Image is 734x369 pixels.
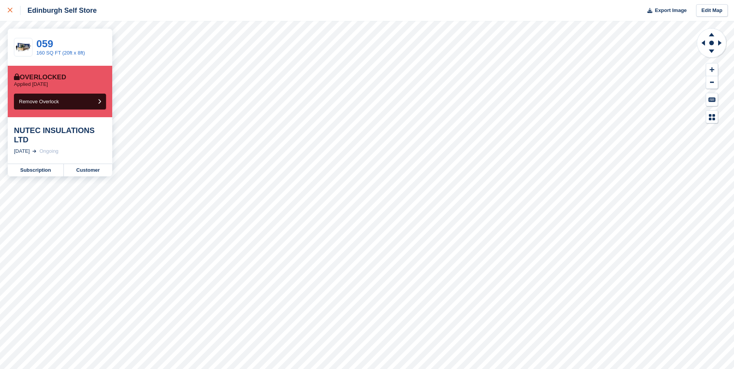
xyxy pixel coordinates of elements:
button: Keyboard Shortcuts [706,93,718,106]
a: Edit Map [696,4,728,17]
a: Customer [64,164,112,176]
img: 20-ft-container%20(29).jpg [14,41,32,54]
a: 059 [36,38,53,50]
button: Map Legend [706,111,718,123]
a: 160 SQ FT (20ft x 8ft) [36,50,85,56]
div: [DATE] [14,147,30,155]
div: Edinburgh Self Store [21,6,97,15]
button: Export Image [643,4,687,17]
span: Export Image [655,7,686,14]
p: Applied [DATE] [14,81,48,87]
span: Remove Overlock [19,99,59,104]
div: NUTEC INSULATIONS LTD [14,126,106,144]
div: Ongoing [39,147,58,155]
div: Overlocked [14,73,66,81]
img: arrow-right-light-icn-cde0832a797a2874e46488d9cf13f60e5c3a73dbe684e267c42b8395dfbc2abf.svg [33,150,36,153]
button: Zoom In [706,63,718,76]
button: Remove Overlock [14,94,106,109]
button: Zoom Out [706,76,718,89]
a: Subscription [8,164,64,176]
